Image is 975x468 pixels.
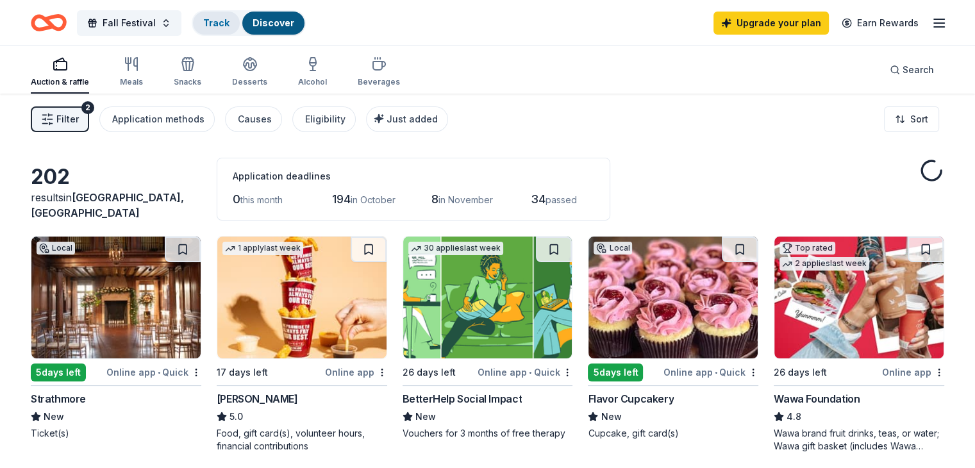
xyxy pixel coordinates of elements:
[588,391,674,406] div: Flavor Cupcakery
[366,106,448,132] button: Just added
[31,191,184,219] span: [GEOGRAPHIC_DATA], [GEOGRAPHIC_DATA]
[192,10,306,36] button: TrackDiscover
[787,409,801,424] span: 4.8
[403,236,573,440] a: Image for BetterHelp Social Impact30 applieslast week26 days leftOnline app•QuickBetterHelp Socia...
[229,409,243,424] span: 5.0
[253,17,294,28] a: Discover
[663,364,758,380] div: Online app Quick
[588,237,758,358] img: Image for Flavor Cupcakery
[358,51,400,94] button: Beverages
[158,367,160,378] span: •
[238,112,272,127] div: Causes
[174,77,201,87] div: Snacks
[240,194,283,205] span: this month
[779,257,869,271] div: 2 applies last week
[910,112,928,127] span: Sort
[31,8,67,38] a: Home
[588,364,643,381] div: 5 days left
[99,106,215,132] button: Application methods
[298,51,327,94] button: Alcohol
[31,391,86,406] div: Strathmore
[403,237,572,358] img: Image for BetterHelp Social Impact
[882,364,944,380] div: Online app
[77,10,181,36] button: Fall Festival
[233,192,240,206] span: 0
[325,364,387,380] div: Online app
[120,51,143,94] button: Meals
[774,236,944,453] a: Image for Wawa FoundationTop rated2 applieslast week26 days leftOnline appWawa Foundation4.8Wawa ...
[56,112,79,127] span: Filter
[594,242,632,255] div: Local
[233,169,594,184] div: Application deadlines
[774,427,944,453] div: Wawa brand fruit drinks, teas, or water; Wawa gift basket (includes Wawa products and coupons)
[31,427,201,440] div: Ticket(s)
[774,237,944,358] img: Image for Wawa Foundation
[31,51,89,94] button: Auction & raffle
[774,365,827,380] div: 26 days left
[403,391,522,406] div: BetterHelp Social Impact
[31,237,201,358] img: Image for Strathmore
[232,51,267,94] button: Desserts
[217,391,298,406] div: [PERSON_NAME]
[31,106,89,132] button: Filter2
[774,391,860,406] div: Wawa Foundation
[103,15,156,31] span: Fall Festival
[292,106,356,132] button: Eligibility
[44,409,64,424] span: New
[478,364,572,380] div: Online app Quick
[106,364,201,380] div: Online app Quick
[408,242,503,255] div: 30 applies last week
[31,190,201,221] div: results
[834,12,926,35] a: Earn Rewards
[546,194,577,205] span: passed
[903,62,934,78] span: Search
[31,164,201,190] div: 202
[174,51,201,94] button: Snacks
[403,365,456,380] div: 26 days left
[715,367,717,378] span: •
[31,191,184,219] span: in
[120,77,143,87] div: Meals
[529,367,531,378] span: •
[403,427,573,440] div: Vouchers for 3 months of free therapy
[298,77,327,87] div: Alcohol
[112,112,204,127] div: Application methods
[217,236,387,453] a: Image for Sheetz1 applylast week17 days leftOnline app[PERSON_NAME]5.0Food, gift card(s), volunte...
[37,242,75,255] div: Local
[431,192,438,206] span: 8
[217,237,387,358] img: Image for Sheetz
[779,242,835,255] div: Top rated
[415,409,436,424] span: New
[81,101,94,114] div: 2
[884,106,939,132] button: Sort
[31,364,86,381] div: 5 days left
[588,236,758,440] a: Image for Flavor CupcakeryLocal5days leftOnline app•QuickFlavor CupcakeryNewCupcake, gift card(s)
[438,194,493,205] span: in November
[332,192,351,206] span: 194
[879,57,944,83] button: Search
[588,427,758,440] div: Cupcake, gift card(s)
[203,17,229,28] a: Track
[225,106,282,132] button: Causes
[358,77,400,87] div: Beverages
[31,236,201,440] a: Image for StrathmoreLocal5days leftOnline app•QuickStrathmoreNewTicket(s)
[601,409,621,424] span: New
[217,427,387,453] div: Food, gift card(s), volunteer hours, financial contributions
[217,365,268,380] div: 17 days left
[232,77,267,87] div: Desserts
[531,192,546,206] span: 34
[222,242,303,255] div: 1 apply last week
[31,77,89,87] div: Auction & raffle
[351,194,396,205] span: in October
[387,113,438,124] span: Just added
[305,112,346,127] div: Eligibility
[713,12,829,35] a: Upgrade your plan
